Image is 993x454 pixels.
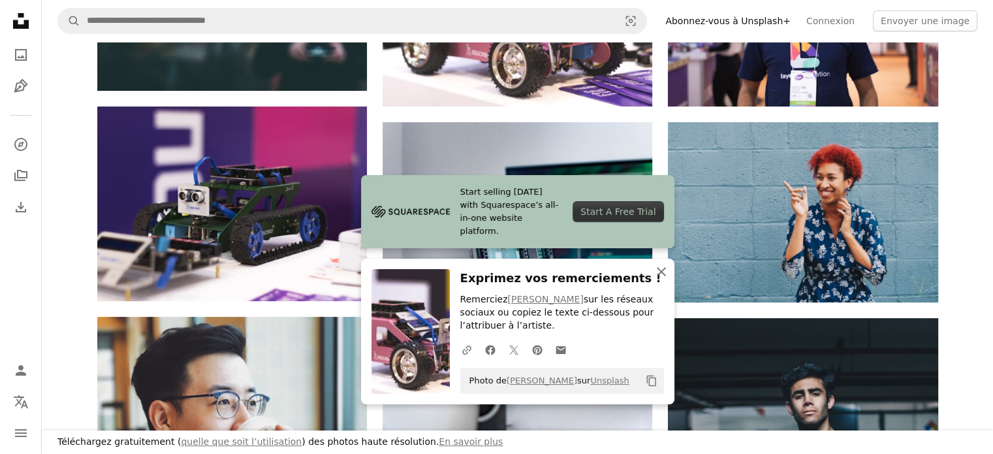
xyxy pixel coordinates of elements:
[439,436,503,447] a: En savoir plus
[460,269,664,288] h3: Exprimez vos remerciements !
[97,106,367,301] img: Rail continu bleu et noir
[8,8,34,37] a: Accueil — Unsplash
[573,201,663,222] div: Start A Free Trial
[8,131,34,157] a: Explorer
[8,194,34,220] a: Historique de téléchargement
[371,202,450,221] img: file-1705255347840-230a6ab5bca9image
[507,376,577,385] a: [PERSON_NAME]
[590,376,629,385] a: Unsplash
[798,10,862,31] a: Connexion
[507,294,583,304] a: [PERSON_NAME]
[640,370,663,392] button: Copier dans le presse-papier
[460,293,664,332] p: Remerciez sur les réseaux sociaux ou copiez le texte ci-dessous pour l’attribuer à l’artiste.
[657,10,798,31] a: Abonnez-vous à Unsplash+
[8,163,34,189] a: Collections
[873,10,977,31] button: Envoyer une image
[57,8,647,34] form: Rechercher des visuels sur tout le site
[502,336,526,363] a: Partagez-leTwitter
[479,336,502,363] a: Partagez-leFacebook
[8,389,34,415] button: Langue
[361,175,674,248] a: Start selling [DATE] with Squarespace’s all-in-one website platform.Start A Free Trial
[526,336,549,363] a: Partagez-lePinterest
[181,436,302,447] a: quelle que soit l’utilisation
[463,370,629,391] span: Photo de sur
[58,8,80,33] button: Rechercher sur Unsplash
[8,357,34,383] a: Connexion / S’inscrire
[8,73,34,99] a: Illustrations
[549,336,573,363] a: Partager par mail
[460,186,563,238] span: Start selling [DATE] with Squarespace’s all-in-one website platform.
[8,42,34,68] a: Photos
[97,198,367,210] a: Rail continu bleu et noir
[8,420,34,446] button: Menu
[668,122,938,302] img: femme souriant tout en pointant sur son côté droit
[615,8,646,33] button: Recherche de visuels
[57,436,503,449] h3: Téléchargez gratuitement ( ) des photos haute résolution.
[668,206,938,218] a: femme souriant tout en pointant sur son côté droit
